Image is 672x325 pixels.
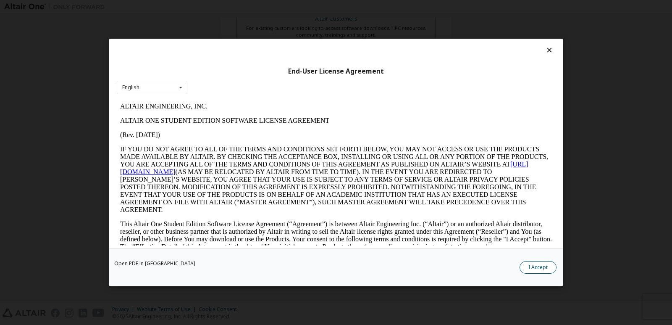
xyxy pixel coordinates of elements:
div: English [122,85,139,90]
p: ALTAIR ENGINEERING, INC. [3,3,435,11]
p: This Altair One Student Edition Software License Agreement (“Agreement”) is between Altair Engine... [3,121,435,151]
p: IF YOU DO NOT AGREE TO ALL OF THE TERMS AND CONDITIONS SET FORTH BELOW, YOU MAY NOT ACCESS OR USE... [3,46,435,114]
a: [URL][DOMAIN_NAME] [3,61,412,76]
p: (Rev. [DATE]) [3,32,435,40]
button: I Accept [520,261,556,274]
p: ALTAIR ONE STUDENT EDITION SOFTWARE LICENSE AGREEMENT [3,18,435,25]
a: Open PDF in [GEOGRAPHIC_DATA] [114,261,195,266]
div: End-User License Agreement [117,67,555,76]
